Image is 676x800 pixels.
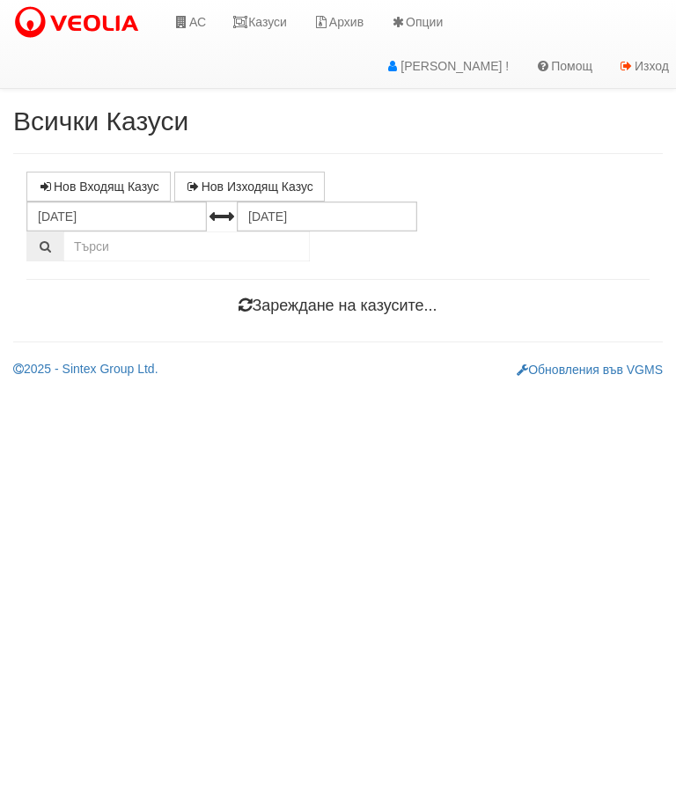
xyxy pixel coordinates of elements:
h4: Зареждане на казусите... [26,297,650,315]
a: Нов Изходящ Казус [174,172,325,202]
input: Търсене по Идентификатор, Бл/Вх/Ап, Тип, Описание, Моб. Номер, Имейл, Файл, Коментар, [63,231,310,261]
img: VeoliaLogo.png [13,4,147,41]
a: Помощ [522,44,606,88]
a: 2025 - Sintex Group Ltd. [13,362,158,376]
a: Нов Входящ Казус [26,172,171,202]
h2: Всички Казуси [13,106,663,136]
a: [PERSON_NAME] ! [371,44,522,88]
a: Обновления във VGMS [517,363,663,377]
